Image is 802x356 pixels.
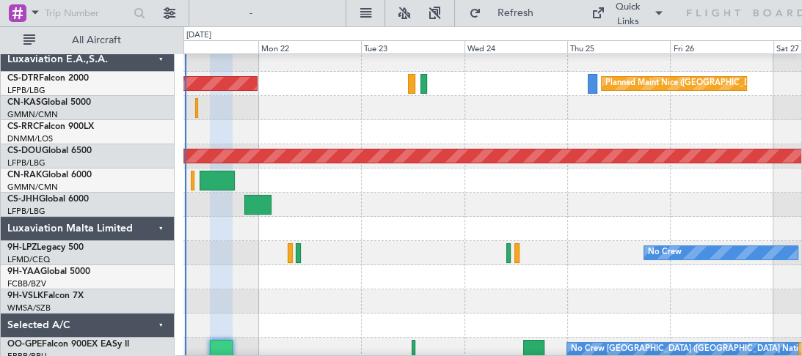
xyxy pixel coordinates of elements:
[7,195,89,204] a: CS-JHHGlobal 6000
[7,147,92,155] a: CS-DOUGlobal 6500
[7,254,50,265] a: LFMD/CEQ
[7,195,39,204] span: CS-JHH
[7,292,84,300] a: 9H-VSLKFalcon 7X
[7,98,41,107] span: CN-KAS
[7,133,53,144] a: DNMM/LOS
[7,243,84,252] a: 9H-LPZLegacy 500
[258,40,361,53] div: Mon 22
[45,2,129,24] input: Trip Number
[7,278,46,289] a: FCBB/BZV
[7,171,42,179] span: CN-RAK
[605,73,769,94] div: Planned Maint Nice ([GEOGRAPHIC_DATA])
[7,171,92,179] a: CN-RAKGlobal 6000
[7,122,39,131] span: CS-RRC
[584,1,672,25] button: Quick Links
[7,340,129,349] a: OO-GPEFalcon 900EX EASy II
[7,340,42,349] span: OO-GPE
[7,74,39,83] span: CS-DTR
[7,109,58,120] a: GMMN/CMN
[7,267,90,276] a: 9H-YAAGlobal 5000
[155,40,258,53] div: Sun 21
[462,1,550,25] button: Refresh
[7,182,58,193] a: GMMN/CMN
[464,40,567,53] div: Wed 24
[670,40,773,53] div: Fri 26
[7,243,37,252] span: 9H-LPZ
[7,303,51,314] a: WMSA/SZB
[7,157,45,168] a: LFPB/LBG
[567,40,670,53] div: Thu 25
[7,267,40,276] span: 9H-YAA
[7,292,43,300] span: 9H-VSLK
[16,29,159,52] button: All Aircraft
[361,40,464,53] div: Tue 23
[7,98,91,107] a: CN-KASGlobal 5000
[648,242,682,264] div: No Crew
[38,35,155,45] span: All Aircraft
[484,8,546,18] span: Refresh
[7,147,42,155] span: CS-DOU
[7,74,89,83] a: CS-DTRFalcon 2000
[186,29,211,42] div: [DATE]
[7,85,45,96] a: LFPB/LBG
[7,122,94,131] a: CS-RRCFalcon 900LX
[7,206,45,217] a: LFPB/LBG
